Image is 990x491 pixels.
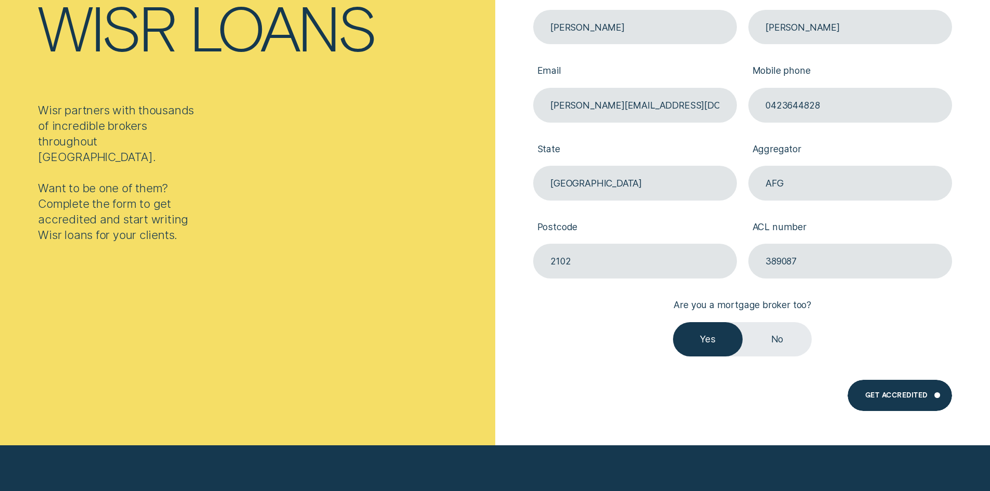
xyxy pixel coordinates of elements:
label: Postcode [533,212,737,244]
label: State [533,134,737,166]
label: Email [533,56,737,88]
button: Get Accredited [848,380,952,411]
label: Aggregator [748,134,952,166]
label: Are you a mortgage broker too? [670,290,815,322]
label: No [743,322,812,357]
div: Wisr partners with thousands of incredible brokers throughout [GEOGRAPHIC_DATA]. Want to be one o... [38,102,200,243]
label: Yes [673,322,742,357]
label: ACL number [748,212,952,244]
label: Mobile phone [748,56,952,88]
